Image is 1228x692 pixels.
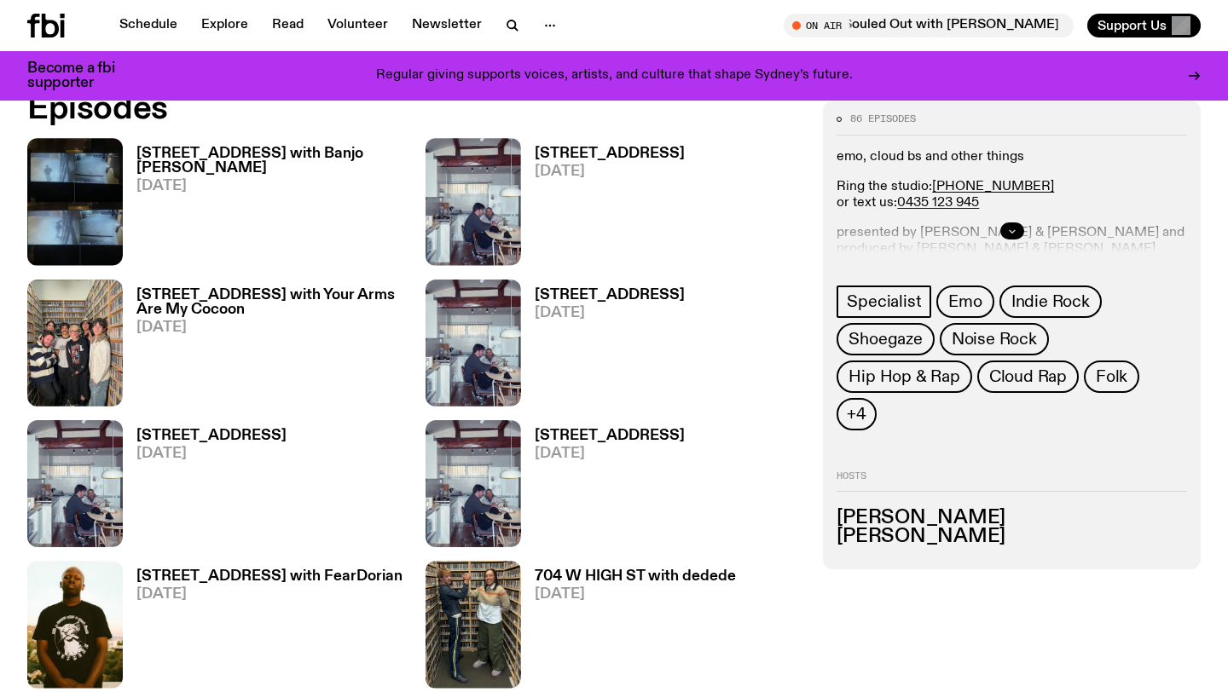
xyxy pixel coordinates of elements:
a: [PHONE_NUMBER] [932,180,1054,193]
img: Pat sits at a dining table with his profile facing the camera. Rhea sits to his left facing the c... [426,420,521,547]
span: Noise Rock [952,330,1037,349]
span: Support Us [1098,18,1167,33]
span: [DATE] [136,587,403,602]
a: Cloud Rap [977,360,1079,393]
h2: Episodes [27,94,802,124]
a: 0435 123 945 [897,196,979,210]
a: [STREET_ADDRESS][DATE] [521,147,685,265]
a: [STREET_ADDRESS][DATE] [521,429,685,547]
button: On AirSouled Out with [PERSON_NAME] and [PERSON_NAME] [784,14,1074,37]
a: Read [262,14,314,37]
a: Volunteer [317,14,398,37]
a: Emo [936,285,993,318]
h3: [PERSON_NAME] [837,528,1187,546]
button: Support Us [1087,14,1201,37]
span: Shoegaze [849,330,922,349]
h3: Become a fbi supporter [27,61,136,90]
span: [DATE] [535,164,685,179]
button: +4 [837,398,877,430]
img: Pat sits at a dining table with his profile facing the camera. Rhea sits to his left facing the c... [426,138,521,265]
a: [STREET_ADDRESS] with FearDorian[DATE] [123,569,403,688]
img: Pat sits at a dining table with his profile facing the camera. Rhea sits to his left facing the c... [426,280,521,407]
h3: [STREET_ADDRESS] [535,147,685,161]
a: Schedule [109,14,188,37]
a: Shoegaze [837,323,934,355]
span: Indie Rock [1011,292,1090,311]
span: [DATE] [535,306,685,320]
a: 704 W HIGH ST with dedede[DATE] [521,569,736,688]
h2: Hosts [837,471,1187,492]
a: Newsletter [402,14,492,37]
span: [DATE] [136,179,405,193]
a: Explore [191,14,258,37]
a: Folk [1084,360,1139,393]
a: Noise Rock [940,323,1049,355]
a: Hip Hop & Rap [837,360,971,393]
h3: [STREET_ADDRESS] with Banjo [PERSON_NAME] [136,147,405,176]
span: Folk [1096,367,1127,386]
span: Hip Hop & Rap [849,367,959,386]
span: [DATE] [535,447,685,461]
a: Specialist [837,285,931,318]
span: +4 [847,405,866,424]
a: [STREET_ADDRESS] with Banjo [PERSON_NAME][DATE] [123,147,405,265]
h3: [STREET_ADDRESS] with Your Arms Are My Cocoon [136,288,405,317]
h3: 704 W HIGH ST with dedede [535,569,736,584]
span: Cloud Rap [989,367,1067,386]
a: [STREET_ADDRESS][DATE] [123,429,287,547]
h3: [STREET_ADDRESS] [535,288,685,303]
p: Regular giving supports voices, artists, and culture that shape Sydney’s future. [376,68,853,84]
h3: [PERSON_NAME] [837,509,1187,528]
span: [DATE] [136,320,405,335]
span: 86 episodes [850,114,916,124]
span: [DATE] [136,447,287,461]
p: Ring the studio: or text us: [837,179,1187,211]
p: emo, cloud bs and other things [837,149,1187,165]
a: Indie Rock [999,285,1102,318]
a: [STREET_ADDRESS] with Your Arms Are My Cocoon[DATE] [123,288,405,407]
span: [DATE] [535,587,736,602]
a: [STREET_ADDRESS][DATE] [521,288,685,407]
img: Pat sits at a dining table with his profile facing the camera. Rhea sits to his left facing the c... [27,420,123,547]
span: Specialist [847,292,921,311]
img: Artist Your Arms Are My Cocoon in the fbi music library [27,280,123,407]
h3: [STREET_ADDRESS] with FearDorian [136,569,403,584]
span: Emo [948,292,982,311]
h3: [STREET_ADDRESS] [535,429,685,443]
h3: [STREET_ADDRESS] [136,429,287,443]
